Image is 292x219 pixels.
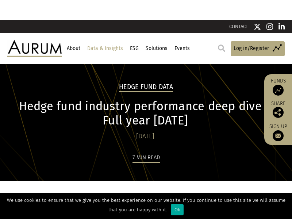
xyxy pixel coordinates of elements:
div: Ok [171,204,184,215]
div: [DATE] [7,131,283,142]
a: Funds [268,78,288,96]
img: Twitter icon [254,23,261,30]
img: search.svg [218,45,225,52]
div: 7 min read [132,153,160,163]
a: Events [173,42,191,55]
a: Sign up [268,123,288,141]
a: Solutions [145,42,168,55]
a: Log in/Register [231,41,285,56]
h1: Hedge fund industry performance deep dive – Full year [DATE] [7,99,283,128]
div: Share [268,101,288,118]
img: Share this post [273,107,284,118]
a: Data & Insights [86,42,124,55]
h2: Hedge Fund Data [119,83,173,92]
img: Sign up to our newsletter [273,130,284,141]
img: Instagram icon [266,23,273,30]
img: Access Funds [273,85,284,96]
img: Linkedin icon [278,23,285,30]
a: ESG [129,42,139,55]
span: Log in/Register [234,45,269,53]
img: Aurum [7,40,62,57]
a: CONTACT [229,24,248,29]
a: About [66,42,81,55]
